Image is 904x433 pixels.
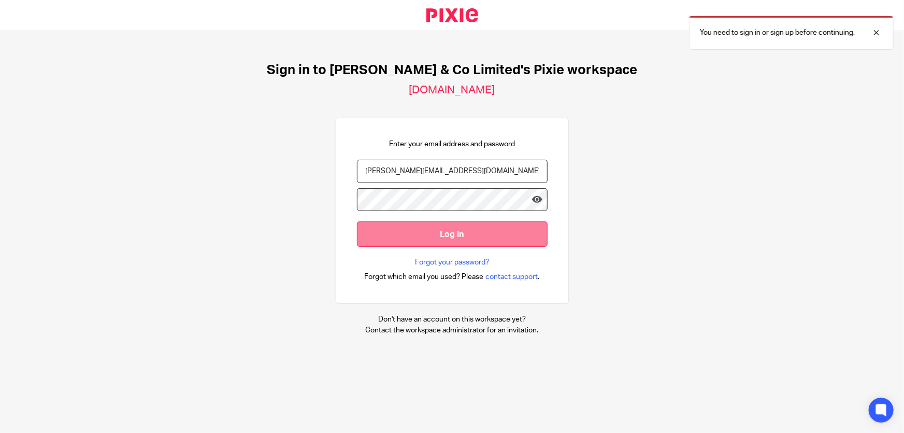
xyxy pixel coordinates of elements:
[366,314,539,325] p: Don't have an account on this workspace yet?
[357,221,548,247] input: Log in
[485,272,538,282] span: contact support
[364,271,540,283] div: .
[366,325,539,336] p: Contact the workspace administrator for an invitation.
[700,27,855,38] p: You need to sign in or sign up before continuing.
[415,257,489,268] a: Forgot your password?
[409,83,495,97] h2: [DOMAIN_NAME]
[364,272,483,282] span: Forgot which email you used? Please
[267,62,637,78] h1: Sign in to [PERSON_NAME] & Co Limited's Pixie workspace
[357,160,548,183] input: name@example.com
[389,139,515,149] p: Enter your email address and password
